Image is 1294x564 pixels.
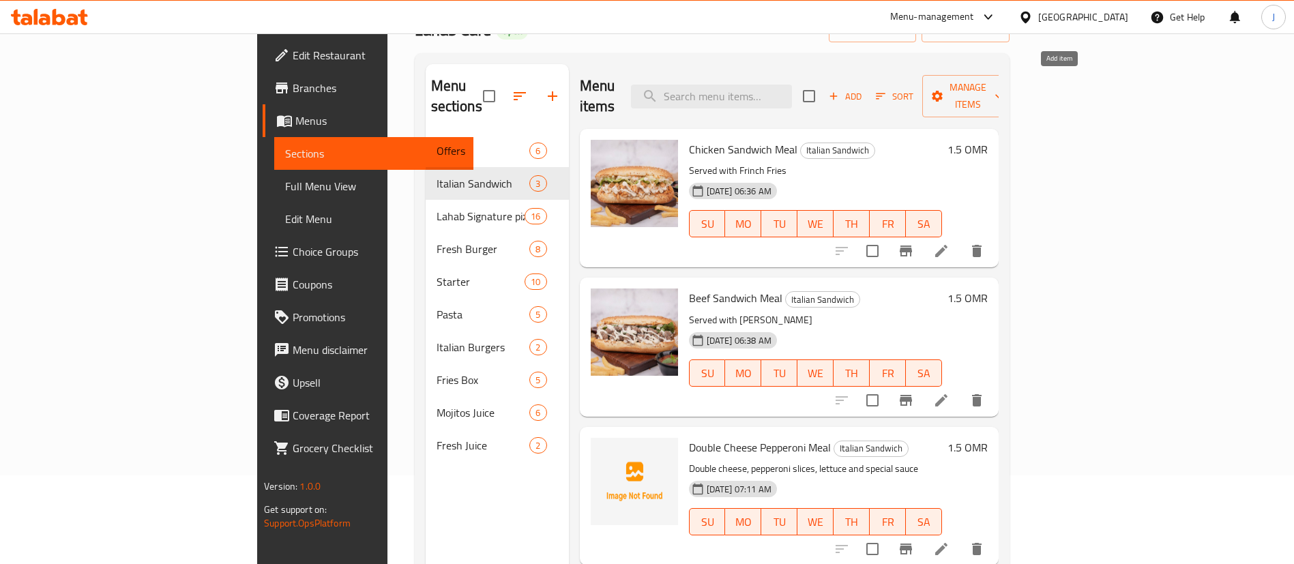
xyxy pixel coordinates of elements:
[689,508,726,535] button: SU
[530,308,546,321] span: 5
[701,334,777,347] span: [DATE] 06:38 AM
[295,113,462,129] span: Menus
[834,359,870,387] button: TH
[529,241,546,257] div: items
[437,273,525,290] span: Starter
[293,276,462,293] span: Coupons
[911,512,937,532] span: SA
[906,210,942,237] button: SA
[529,339,546,355] div: items
[947,288,988,308] h6: 1.5 OMR
[689,288,782,308] span: Beef Sandwich Meal
[767,214,792,234] span: TU
[767,512,792,532] span: TU
[437,241,530,257] span: Fresh Burger
[1038,10,1128,25] div: [GEOGRAPHIC_DATA]
[960,235,993,267] button: delete
[689,359,726,387] button: SU
[932,21,999,38] span: export
[293,407,462,424] span: Coverage Report
[870,359,906,387] button: FR
[274,170,473,203] a: Full Menu View
[437,175,530,192] div: Italian Sandwich
[264,477,297,495] span: Version:
[530,341,546,354] span: 2
[689,460,942,477] p: Double cheese, pepperoni slices, lettuce and special sauce
[922,75,1014,117] button: Manage items
[870,508,906,535] button: FR
[426,265,569,298] div: Starter10
[827,89,864,104] span: Add
[285,145,462,162] span: Sections
[263,366,473,399] a: Upsell
[761,508,797,535] button: TU
[834,441,909,457] div: Italian Sandwich
[426,298,569,331] div: Pasta5
[933,243,950,259] a: Edit menu item
[872,86,917,107] button: Sort
[437,437,530,454] div: Fresh Juice
[263,301,473,333] a: Promotions
[695,363,720,383] span: SU
[591,140,678,227] img: Chicken Sandwich Meal
[960,384,993,417] button: delete
[591,438,678,525] img: Double Cheese Pepperoni Meal
[767,363,792,383] span: TU
[725,508,761,535] button: MO
[933,541,950,557] a: Edit menu item
[263,268,473,301] a: Coupons
[525,276,546,288] span: 10
[797,210,834,237] button: WE
[911,363,937,383] span: SA
[475,82,503,110] span: Select all sections
[293,80,462,96] span: Branches
[426,129,569,467] nav: Menu sections
[823,86,867,107] button: Add
[803,214,828,234] span: WE
[725,359,761,387] button: MO
[437,143,530,159] span: Offers
[870,210,906,237] button: FR
[530,374,546,387] span: 5
[731,363,756,383] span: MO
[731,512,756,532] span: MO
[530,243,546,256] span: 8
[875,363,900,383] span: FR
[933,79,1003,113] span: Manage items
[426,396,569,429] div: Mojitos Juice6
[264,514,351,532] a: Support.OpsPlatform
[263,39,473,72] a: Edit Restaurant
[263,72,473,104] a: Branches
[947,140,988,159] h6: 1.5 OMR
[906,508,942,535] button: SA
[426,331,569,363] div: Italian Burgers2
[947,438,988,457] h6: 1.5 OMR
[858,535,887,563] span: Select to update
[437,404,530,421] div: Mojitos Juice
[933,392,950,409] a: Edit menu item
[840,21,905,38] span: import
[530,406,546,419] span: 6
[801,143,874,158] span: Italian Sandwich
[858,237,887,265] span: Select to update
[437,339,530,355] span: Italian Burgers
[263,104,473,137] a: Menus
[426,200,569,233] div: Lahab Signature pizza16
[695,512,720,532] span: SU
[911,214,937,234] span: SA
[875,512,900,532] span: FR
[867,86,922,107] span: Sort items
[529,175,546,192] div: items
[906,359,942,387] button: SA
[529,404,546,421] div: items
[285,178,462,194] span: Full Menu View
[530,145,546,158] span: 6
[264,501,327,518] span: Get support on:
[285,211,462,227] span: Edit Menu
[731,214,756,234] span: MO
[761,210,797,237] button: TU
[689,437,831,458] span: Double Cheese Pepperoni Meal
